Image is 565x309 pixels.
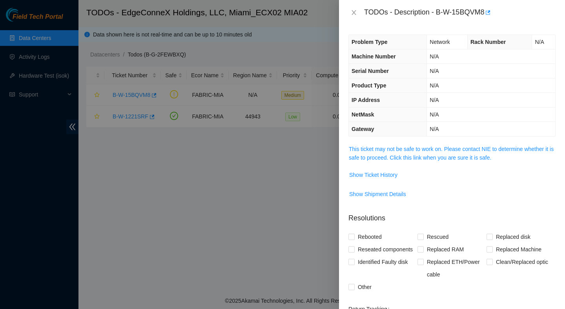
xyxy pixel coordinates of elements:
span: N/A [430,53,439,60]
span: Replaced disk [493,231,534,243]
span: Replaced RAM [424,243,467,256]
span: Reseated components [355,243,416,256]
span: Show Shipment Details [349,190,406,198]
span: N/A [430,97,439,103]
button: Show Shipment Details [349,188,406,200]
span: Product Type [352,82,386,89]
span: Replaced Machine [493,243,545,256]
span: Problem Type [352,39,388,45]
span: Rescued [424,231,452,243]
span: Other [355,281,375,293]
span: NetMask [352,111,374,118]
span: N/A [430,111,439,118]
span: Serial Number [352,68,389,74]
a: This ticket may not be safe to work on. Please contact NIE to determine whether it is safe to pro... [349,146,554,161]
span: Network [430,39,450,45]
span: Rebooted [355,231,385,243]
span: N/A [430,126,439,132]
span: Identified Faulty disk [355,256,411,268]
span: Show Ticket History [349,171,397,179]
span: close [351,9,357,16]
span: N/A [430,68,439,74]
span: Clean/Replaced optic [493,256,551,268]
span: Rack Number [470,39,506,45]
p: Resolutions [348,207,556,224]
span: Gateway [352,126,374,132]
button: Close [348,9,359,16]
span: N/A [535,39,544,45]
span: Machine Number [352,53,396,60]
span: IP Address [352,97,380,103]
div: TODOs - Description - B-W-15BQVM8 [364,6,556,19]
button: Show Ticket History [349,169,398,181]
span: Replaced ETH/Power cable [424,256,487,281]
span: N/A [430,82,439,89]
